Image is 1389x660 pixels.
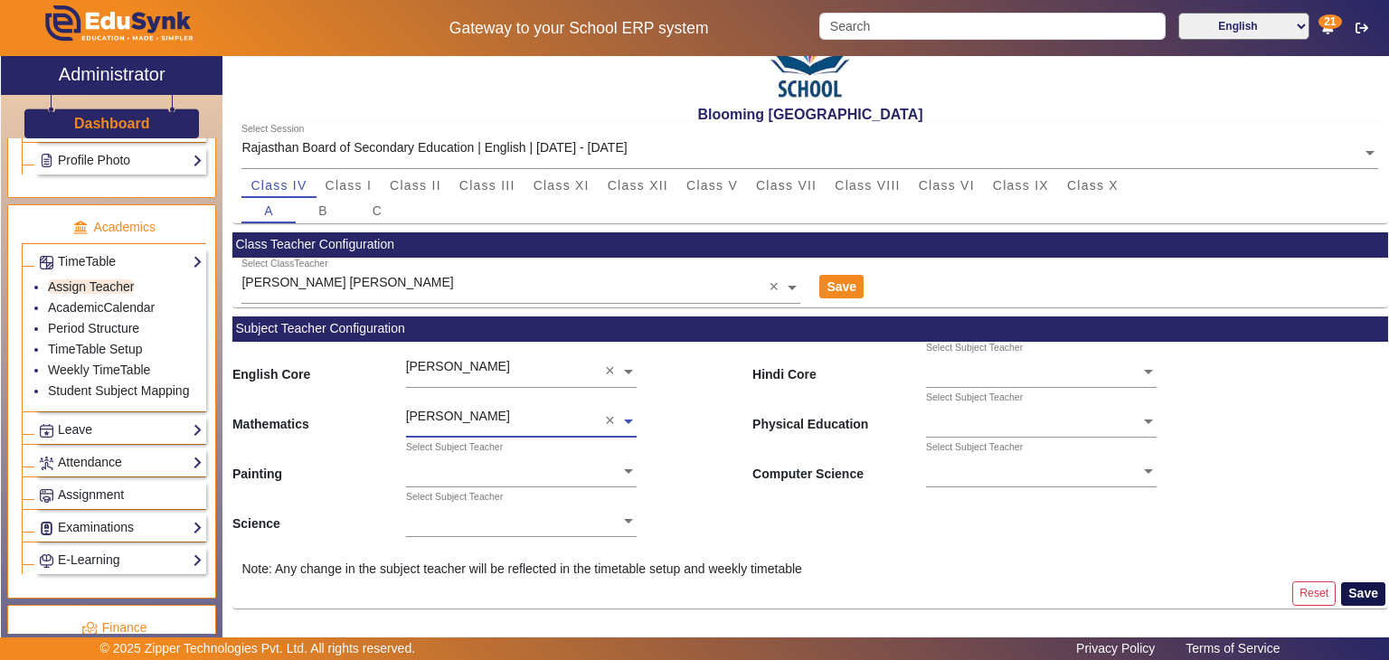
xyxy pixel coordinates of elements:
span: Class VI [919,179,975,192]
img: Assignments.png [40,489,53,503]
span: Science [232,491,406,541]
div: Select Subject Teacher [926,341,1023,355]
span: Hindi Core [752,342,926,391]
div: Rajasthan Board of Secondary Education | English | [DATE] - [DATE] [241,138,627,157]
h2: Administrator [59,63,165,85]
span: Class XI [534,179,590,192]
div: Select Subject Teacher [926,391,1023,405]
a: AcademicCalendar [48,300,155,315]
mat-card-header: Subject Teacher Configuration [232,316,1388,342]
button: Save [1341,582,1385,606]
span: Assignment [58,487,124,502]
a: Privacy Policy [1067,636,1164,660]
span: Class VIII [835,179,900,192]
span: [PERSON_NAME] [PERSON_NAME] [241,275,453,289]
span: Class III [459,179,515,192]
a: Assign Teacher [48,279,134,294]
p: © 2025 Zipper Technologies Pvt. Ltd. All rights reserved. [100,639,416,658]
div: Select Subject Teacher [406,490,503,504]
div: Select Session [241,122,304,137]
p: Finance [22,618,206,637]
span: English Core [232,342,406,391]
p: Academics [22,218,206,237]
span: [PERSON_NAME] [406,409,510,423]
a: TimeTable Setup [48,342,143,356]
span: Class XII [608,179,668,192]
img: 3e5c6726-73d6-4ac3-b917-621554bbe9c3 [765,10,855,106]
span: Physical Education [752,391,926,441]
span: Class VII [756,179,817,192]
h3: Dashboard [74,115,150,132]
button: Save [819,275,864,298]
div: Note: Any change in the subject teacher will be reflected in the timetable setup and weekly timet... [232,560,1388,579]
div: Select ClassTeacher [241,257,328,271]
mat-card-header: Class Teacher Configuration [232,232,1388,258]
span: C [373,204,383,217]
span: Clear all [605,412,620,431]
h5: Gateway to your School ERP system [357,19,800,38]
span: Class IV [250,179,307,192]
input: Search [819,13,1165,40]
img: academic.png [72,220,89,236]
span: Mathematics [232,391,406,441]
a: Weekly TimeTable [48,363,150,377]
span: Computer Science [752,441,926,491]
span: Painting [232,441,406,491]
a: Terms of Service [1176,636,1289,660]
a: Period Structure [48,321,139,335]
h2: Blooming [GEOGRAPHIC_DATA] [232,106,1388,123]
a: Assignment [39,485,203,505]
span: Class V [686,179,738,192]
span: Class IX [993,179,1049,192]
span: 21 [1318,14,1341,29]
div: Select Subject Teacher [926,440,1023,455]
span: Clear all [769,278,784,297]
img: finance.png [81,620,98,636]
span: [PERSON_NAME] [406,359,510,373]
span: A [264,204,274,217]
span: Class I [326,179,373,192]
a: Dashboard [73,114,151,133]
a: Administrator [1,56,222,95]
span: B [318,204,328,217]
span: Clear all [605,363,620,382]
span: Class II [390,179,441,192]
div: Select Subject Teacher [406,440,503,455]
a: Student Subject Mapping [48,383,189,398]
span: Class X [1067,179,1119,192]
button: Reset [1292,581,1336,606]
